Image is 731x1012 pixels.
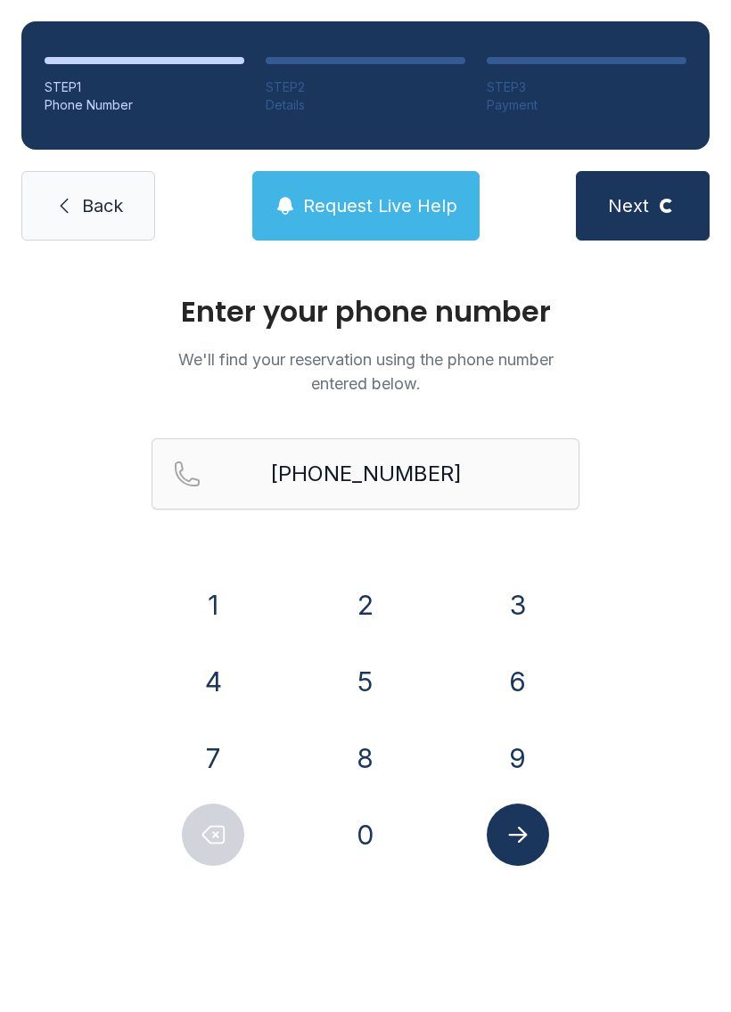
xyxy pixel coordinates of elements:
[182,650,244,713] button: 4
[266,78,465,96] div: STEP 2
[182,727,244,789] button: 7
[487,78,686,96] div: STEP 3
[334,574,397,636] button: 2
[82,193,123,218] span: Back
[487,804,549,866] button: Submit lookup form
[487,650,549,713] button: 6
[45,96,244,114] div: Phone Number
[303,193,457,218] span: Request Live Help
[152,347,579,396] p: We'll find your reservation using the phone number entered below.
[334,804,397,866] button: 0
[487,96,686,114] div: Payment
[152,438,579,510] input: Reservation phone number
[487,727,549,789] button: 9
[45,78,244,96] div: STEP 1
[152,298,579,326] h1: Enter your phone number
[182,804,244,866] button: Delete number
[334,650,397,713] button: 5
[487,574,549,636] button: 3
[266,96,465,114] div: Details
[182,574,244,636] button: 1
[608,193,649,218] span: Next
[334,727,397,789] button: 8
